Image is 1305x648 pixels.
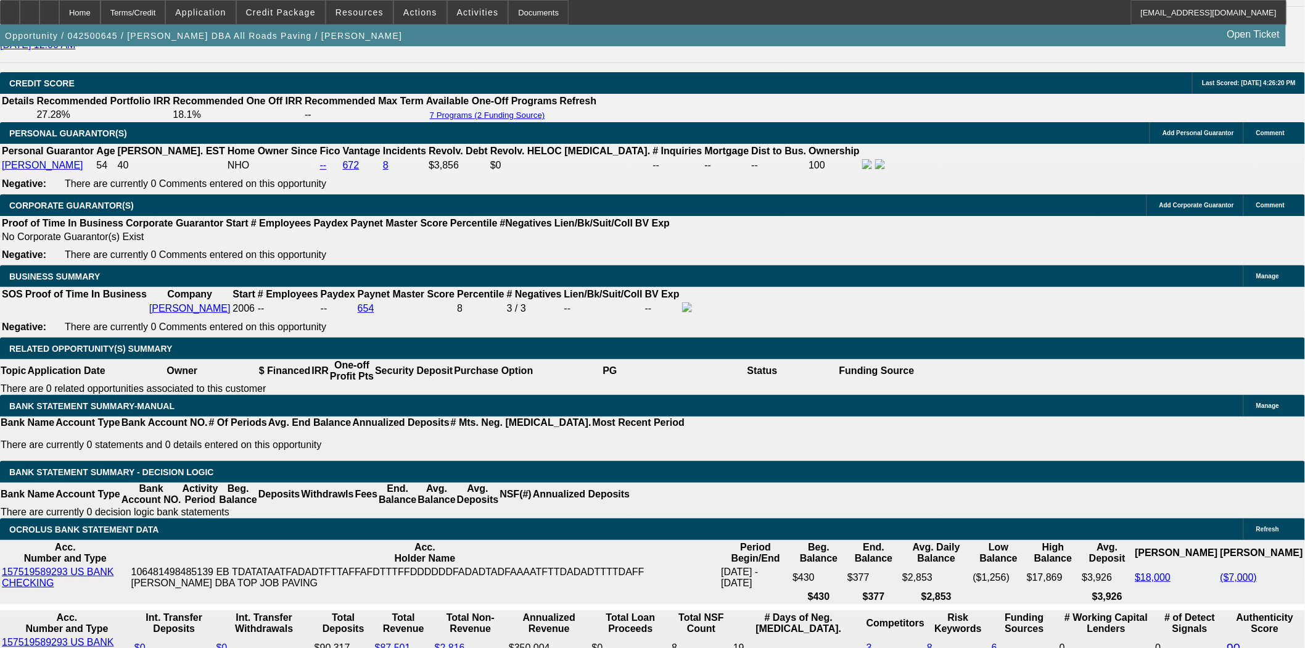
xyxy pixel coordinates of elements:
[343,160,360,170] a: 672
[355,483,378,506] th: Fees
[792,541,846,565] th: Beg. Balance
[751,159,807,172] td: --
[682,302,692,312] img: facebook-icon.png
[926,612,990,635] th: Risk Keywords
[258,483,301,506] th: Deposits
[1220,541,1304,565] th: [PERSON_NAME]
[126,218,223,228] b: Corporate Guarantor
[450,417,592,429] th: # Mts. Neg. [MEDICAL_DATA].
[182,483,219,506] th: Activity Period
[9,401,175,411] span: BANK STATEMENT SUMMARY-MANUAL
[847,591,900,603] th: $377
[564,302,643,315] td: --
[9,467,214,477] span: Bank Statement Summary - Decision Logic
[875,159,885,169] img: linkedin-icon.png
[1,231,675,243] td: No Corporate Guarantor(s) Exist
[1202,80,1296,86] span: Last Scored: [DATE] 4:26:20 PM
[320,302,356,315] td: --
[65,178,326,189] span: There are currently 0 Comments entered on this opportunity
[106,359,258,383] th: Owner
[336,7,384,17] span: Resources
[25,288,147,301] th: Proof of Time In Business
[554,218,633,228] b: Lien/Bk/Suit/Coll
[36,95,171,107] th: Recommended Portfolio IRR
[645,289,680,299] b: BV Exp
[1082,591,1134,603] th: $3,926
[808,159,860,172] td: 100
[358,303,374,314] a: 654
[591,612,670,635] th: Total Loan Proceeds
[1082,541,1134,565] th: Avg. Deposit
[9,128,127,138] span: PERSONAL GUARANTOR(S)
[2,178,46,189] b: Negative:
[592,417,685,429] th: Most Recent Period
[96,146,115,156] b: Age
[117,159,226,172] td: 40
[258,303,265,314] span: --
[429,146,488,156] b: Revolv. Debt
[65,249,326,260] span: There are currently 0 Comments entered on this opportunity
[228,146,318,156] b: Home Owner Since
[1,612,133,635] th: Acc. Number and Type
[226,218,248,228] b: Start
[792,591,846,603] th: $430
[1159,202,1234,209] span: Add Corporate Guarantor
[973,541,1025,565] th: Low Balance
[55,417,121,429] th: Account Type
[720,566,791,589] td: [DATE] - [DATE]
[27,359,105,383] th: Application Date
[973,566,1025,589] td: ($1,256)
[36,109,171,121] td: 27.28%
[352,417,450,429] th: Annualized Deposits
[1256,273,1279,280] span: Manage
[314,612,373,635] th: Total Deposits
[792,566,846,589] td: $430
[166,1,235,24] button: Application
[533,359,686,383] th: PG
[167,289,212,299] b: Company
[508,612,590,635] th: Annualized Revenue
[378,483,417,506] th: End. Balance
[1,288,23,301] th: SOS
[902,591,971,603] th: $2,853
[2,146,94,156] b: Personal Guarantor
[304,95,424,107] th: Recommended Max Term
[902,566,971,589] td: $2,853
[268,417,352,429] th: Avg. End Balance
[121,417,208,429] th: Bank Account NO.
[329,359,374,383] th: One-off Profit Pts
[208,417,268,429] th: # Of Periods
[321,289,355,299] b: Paydex
[635,218,670,228] b: BV Exp
[1256,130,1285,136] span: Comment
[2,249,46,260] b: Negative:
[426,95,558,107] th: Available One-Off Programs
[532,483,630,506] th: Annualized Deposits
[559,95,598,107] th: Refresh
[1,217,124,230] th: Proof of Time In Business
[1155,612,1225,635] th: # of Detect Signals
[258,289,318,299] b: # Employees
[1134,541,1218,565] th: [PERSON_NAME]
[2,322,46,332] b: Negative:
[172,109,303,121] td: 18.1%
[216,612,313,635] th: Int. Transfer Withdrawals
[1026,566,1081,589] td: $17,869
[233,289,255,299] b: Start
[9,201,134,210] span: CORPORATE GUARANTOR(S)
[1226,612,1304,635] th: Authenticity Score
[1059,612,1153,635] th: # Working Capital Lenders
[237,1,325,24] button: Credit Package
[1,95,35,107] th: Details
[453,359,533,383] th: Purchase Option
[1222,24,1285,45] a: Open Ticket
[326,1,393,24] button: Resources
[490,159,651,172] td: $0
[457,303,504,314] div: 8
[311,359,329,383] th: IRR
[644,302,680,315] td: --
[2,567,113,588] a: 157519589293 US BANK CHECKING
[227,159,318,172] td: NHO
[9,78,75,88] span: CREDIT SCORE
[96,159,115,172] td: 54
